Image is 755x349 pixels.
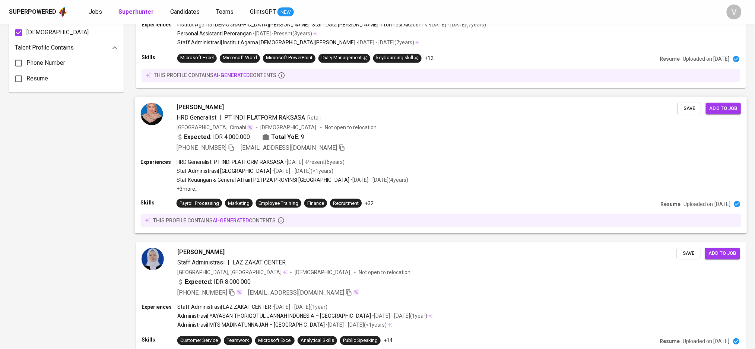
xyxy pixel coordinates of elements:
[177,133,250,142] div: IDR 4.000.000
[301,133,304,142] span: 9
[184,133,212,142] b: Expected:
[136,97,746,233] a: [PERSON_NAME]HRD Generalist|PT INDI PLATFORM RAKSASARetail[GEOGRAPHIC_DATA], Cimahi[DEMOGRAPHIC_D...
[142,336,177,343] p: Skills
[250,8,276,15] span: GlintsGPT
[325,123,377,131] p: Not open to relocation
[177,248,225,257] span: [PERSON_NAME]
[277,9,294,16] span: NEW
[727,4,742,19] div: V
[177,158,284,166] p: HRD Generalist | PT INDI PLATFORM RAKSASA
[177,277,251,286] div: IDR 8.000.000
[353,289,359,295] img: magic_wand.svg
[333,200,359,207] div: Recruitment
[26,58,65,67] span: Phone Number
[681,104,698,112] span: Save
[177,39,355,46] p: Staff Administrasi | Institut Agama [DEMOGRAPHIC_DATA][PERSON_NAME]
[709,249,736,258] span: Add to job
[232,259,286,266] span: LAZ ZAKAT CENTER
[427,21,486,28] p: • [DATE] - [DATE] ( 7 years )
[681,249,697,258] span: Save
[683,55,730,63] p: Uploaded on [DATE]
[177,312,371,320] p: Administrasi | YAYASAN THORIQOTUL JANNAH INDONESIA – [GEOGRAPHIC_DATA]
[258,337,292,344] div: Microsoft Excel
[216,7,235,17] a: Teams
[425,54,434,62] p: +12
[177,176,349,184] p: Staf Keuangan & General Affair | P2TP2A PROVINSI [GEOGRAPHIC_DATA]
[170,7,201,17] a: Candidates
[684,200,730,207] p: Uploaded on [DATE]
[177,167,272,175] p: Staf Administrasi | [GEOGRAPHIC_DATA]
[154,72,276,79] p: this profile contains contents
[142,54,177,61] p: Skills
[177,123,253,131] div: [GEOGRAPHIC_DATA], Cimahi
[705,248,740,259] button: Add to job
[266,54,313,61] div: Microsoft PowerPoint
[170,8,200,15] span: Candidates
[89,8,102,15] span: Jobs
[710,104,737,112] span: Add to job
[177,185,409,193] p: +3 more ...
[241,144,337,151] span: [EMAIL_ADDRESS][DOMAIN_NAME]
[660,55,680,63] p: Resume
[272,167,333,175] p: • [DATE] - [DATE] ( <1 years )
[185,277,212,286] b: Expected:
[343,337,378,344] div: Public Speaking
[250,7,294,17] a: GlintsGPT NEW
[142,303,177,311] p: Experiences
[180,337,218,344] div: Customer Service
[9,8,56,16] div: Superpowered
[58,6,68,18] img: app logo
[227,337,249,344] div: Teamwork
[307,114,321,120] span: Retail
[118,7,155,17] a: Superhunter
[89,7,104,17] a: Jobs
[216,8,234,15] span: Teams
[177,21,427,28] p: Institut Agama [DEMOGRAPHIC_DATA][PERSON_NAME] | Staff Data [PERSON_NAME] Informasi Akademik
[177,144,226,151] span: [PHONE_NUMBER]
[678,102,701,114] button: Save
[224,114,305,121] span: PT INDI PLATFORM RAKSASA
[284,158,345,166] p: • [DATE] - Present ( 6 years )
[683,337,730,345] p: Uploaded on [DATE]
[15,40,118,55] div: Talent Profile Contains
[177,303,271,311] p: Staff Administrasi | LAZ ZAKAT CENTER
[365,199,374,207] p: +32
[177,259,225,266] span: Staff Administrasi
[228,258,229,267] span: |
[371,312,427,320] p: • [DATE] - [DATE] ( 1 year )
[271,303,327,311] p: • [DATE] - [DATE] ( 1 year )
[272,133,299,142] b: Total YoE:
[26,28,89,37] span: [DEMOGRAPHIC_DATA]
[180,200,219,207] div: Payroll Processing
[259,200,298,207] div: Employee Training
[219,113,221,122] span: |
[376,54,419,61] div: keyboarding skill
[177,114,216,121] span: HRD Generalist
[153,216,276,224] p: this profile contains contents
[325,321,387,329] p: • [DATE] - [DATE] ( <1 years )
[228,200,250,207] div: Marketing
[180,54,214,61] div: Microsoft Excel
[142,248,164,270] img: 3c9b2c6265b27da346d0ba4b7bbb13b1.jpg
[223,54,257,61] div: Microsoft Word
[252,30,312,37] p: • [DATE] - Present ( 3 years )
[15,43,74,52] p: Talent Profile Contains
[141,158,177,166] p: Experiences
[177,102,224,111] span: [PERSON_NAME]
[261,123,317,131] span: [DEMOGRAPHIC_DATA]
[677,248,701,259] button: Save
[141,199,177,206] p: Skills
[661,200,681,207] p: Resume
[26,74,48,83] span: Resume
[177,289,227,296] span: [PHONE_NUMBER]
[301,337,334,344] div: Analytical Skills
[213,72,250,78] span: AI-generated
[142,21,177,28] p: Experiences
[384,337,393,344] p: +14
[295,269,351,276] span: [DEMOGRAPHIC_DATA]
[355,39,414,46] p: • [DATE] - [DATE] ( 7 years )
[9,6,68,18] a: Superpoweredapp logo
[660,337,680,345] p: Resume
[248,289,344,296] span: [EMAIL_ADDRESS][DOMAIN_NAME]
[321,54,367,61] div: Diary Management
